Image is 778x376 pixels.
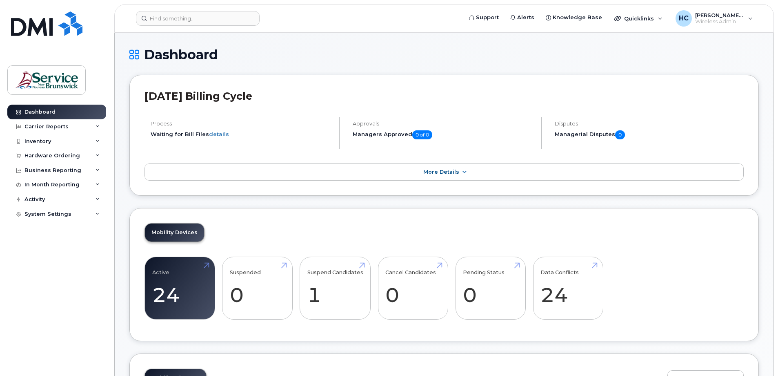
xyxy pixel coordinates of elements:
span: 0 of 0 [412,130,432,139]
h2: [DATE] Billing Cycle [144,90,744,102]
a: Suspended 0 [230,261,285,315]
h4: Approvals [353,121,534,127]
h5: Managers Approved [353,130,534,139]
span: 0 [615,130,625,139]
span: More Details [423,169,459,175]
a: Suspend Candidates 1 [307,261,363,315]
a: Active 24 [152,261,207,315]
h4: Disputes [555,121,744,127]
h5: Managerial Disputes [555,130,744,139]
h4: Process [151,121,332,127]
a: Data Conflicts 24 [540,261,596,315]
h1: Dashboard [129,47,759,62]
a: Mobility Devices [145,224,204,242]
a: Cancel Candidates 0 [385,261,440,315]
li: Waiting for Bill Files [151,130,332,138]
a: details [209,131,229,137]
a: Pending Status 0 [463,261,518,315]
